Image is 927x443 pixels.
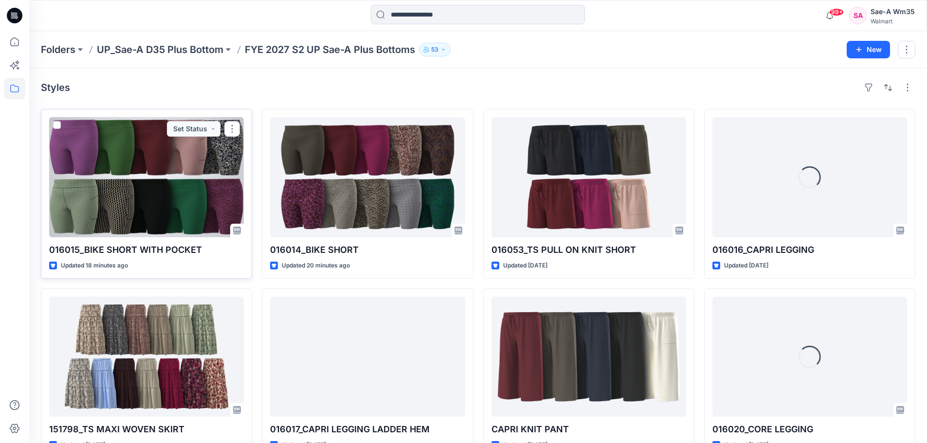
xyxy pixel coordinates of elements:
[712,423,907,436] p: 016020_CORE LEGGING
[829,8,844,16] span: 99+
[49,117,244,237] a: 016015_BIKE SHORT WITH POCKET
[49,297,244,417] a: 151798_TS MAXI WOVEN SKIRT
[491,243,686,257] p: 016053_TS PULL ON KNIT SHORT
[503,261,547,271] p: Updated [DATE]
[491,423,686,436] p: CAPRI KNIT PANT
[49,423,244,436] p: 151798_TS MAXI WOVEN SKIRT
[724,261,768,271] p: Updated [DATE]
[871,18,915,25] div: Walmart
[491,297,686,417] a: CAPRI KNIT PANT
[41,43,75,56] a: Folders
[41,82,70,93] h4: Styles
[491,117,686,237] a: 016053_TS PULL ON KNIT SHORT
[61,261,128,271] p: Updated 18 minutes ago
[245,43,415,56] p: FYE 2027 S2 UP Sae-A Plus Bottoms
[431,44,438,55] p: 53
[270,423,465,436] p: 016017_CAPRI LEGGING LADDER HEM
[97,43,223,56] a: UP_Sae-A D35 Plus Bottom
[712,243,907,257] p: 016016_CAPRI LEGGING
[270,243,465,257] p: 016014_BIKE SHORT
[49,243,244,257] p: 016015_BIKE SHORT WITH POCKET
[270,117,465,237] a: 016014_BIKE SHORT
[849,7,867,24] div: SA
[282,261,350,271] p: Updated 20 minutes ago
[871,6,915,18] div: Sae-A Wm35
[847,41,890,58] button: New
[419,43,451,56] button: 53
